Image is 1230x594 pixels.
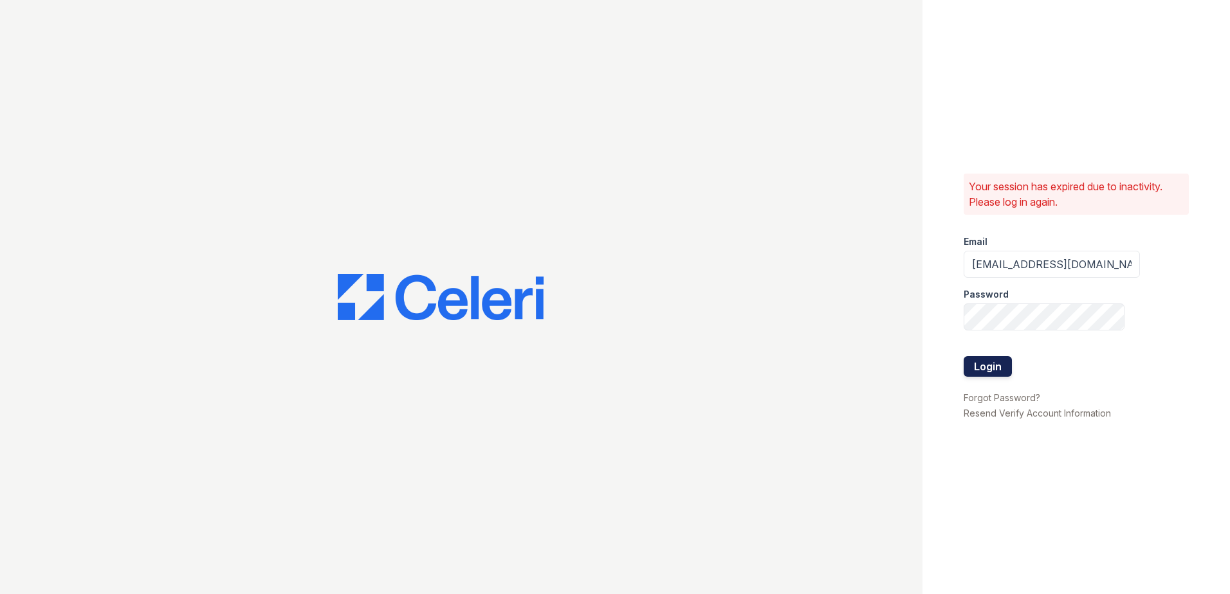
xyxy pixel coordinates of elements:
[964,408,1111,419] a: Resend Verify Account Information
[964,392,1040,403] a: Forgot Password?
[964,235,987,248] label: Email
[338,274,544,320] img: CE_Logo_Blue-a8612792a0a2168367f1c8372b55b34899dd931a85d93a1a3d3e32e68fde9ad4.png
[969,179,1184,210] p: Your session has expired due to inactivity. Please log in again.
[964,288,1009,301] label: Password
[964,356,1012,377] button: Login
